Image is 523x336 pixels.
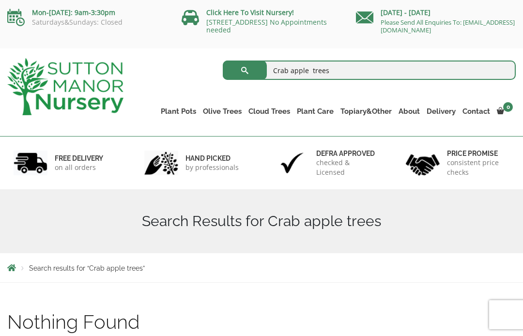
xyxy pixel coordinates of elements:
h1: Search Results for Crab apple trees [7,213,516,230]
img: logo [7,58,123,115]
a: Olive Trees [200,105,245,118]
span: Search results for “Crab apple trees” [29,264,145,272]
img: 4.jpg [406,148,440,178]
a: Plant Care [293,105,337,118]
p: Saturdays&Sundays: Closed [7,18,167,26]
input: Search... [223,61,516,80]
span: 0 [503,102,513,112]
nav: Breadcrumbs [7,264,516,272]
p: on all orders [55,163,103,172]
p: consistent price checks [447,158,509,177]
p: by professionals [185,163,239,172]
a: Topiary&Other [337,105,395,118]
p: checked & Licensed [316,158,379,177]
a: Please Send All Enquiries To: [EMAIL_ADDRESS][DOMAIN_NAME] [381,18,515,34]
p: [DATE] - [DATE] [356,7,516,18]
p: Mon-[DATE]: 9am-3:30pm [7,7,167,18]
a: Cloud Trees [245,105,293,118]
h6: Price promise [447,149,509,158]
h6: FREE DELIVERY [55,154,103,163]
h1: Nothing Found [7,312,516,332]
a: Delivery [423,105,459,118]
h6: Defra approved [316,149,379,158]
img: 3.jpg [275,151,309,175]
img: 2.jpg [144,151,178,175]
a: About [395,105,423,118]
a: 0 [493,105,516,118]
a: Plant Pots [157,105,200,118]
a: Contact [459,105,493,118]
h6: hand picked [185,154,239,163]
img: 1.jpg [14,151,47,175]
a: Click Here To Visit Nursery! [206,8,294,17]
a: [STREET_ADDRESS] No Appointments needed [206,17,327,34]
